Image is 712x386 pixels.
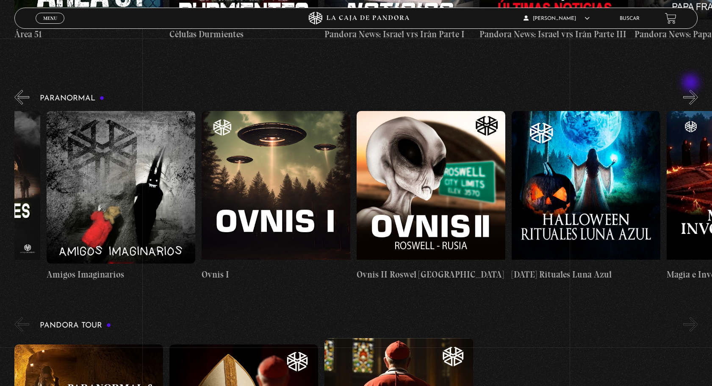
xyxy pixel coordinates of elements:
span: [PERSON_NAME] [524,16,590,21]
h4: Área 51 [14,28,163,41]
button: Previous [14,317,29,332]
h4: Pandora News: Israel vrs Irán Parte III [479,28,628,41]
a: [DATE] Rituales Luna Azul [512,111,660,281]
button: Previous [14,90,29,105]
h4: Ovnis I [202,268,350,281]
a: Ovnis II Roswel [GEOGRAPHIC_DATA] [357,111,505,281]
h4: [DATE] Rituales Luna Azul [512,268,660,281]
a: View your shopping cart [665,13,676,24]
h4: Pandora News: Israel vrs Irán Parte I [324,28,473,41]
h3: Pandora Tour [40,322,111,330]
h4: Ovnis II Roswel [GEOGRAPHIC_DATA] [357,268,505,281]
span: Menu [43,16,57,21]
h4: Amigos Imaginarios [47,268,195,281]
a: Buscar [620,16,640,21]
span: Cerrar [40,23,60,29]
button: Next [683,90,698,105]
a: Ovnis I [202,111,350,281]
button: Next [683,317,698,332]
h3: Paranormal [40,94,105,103]
h4: Células Durmientes [169,28,318,41]
a: Amigos Imaginarios [47,111,195,281]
